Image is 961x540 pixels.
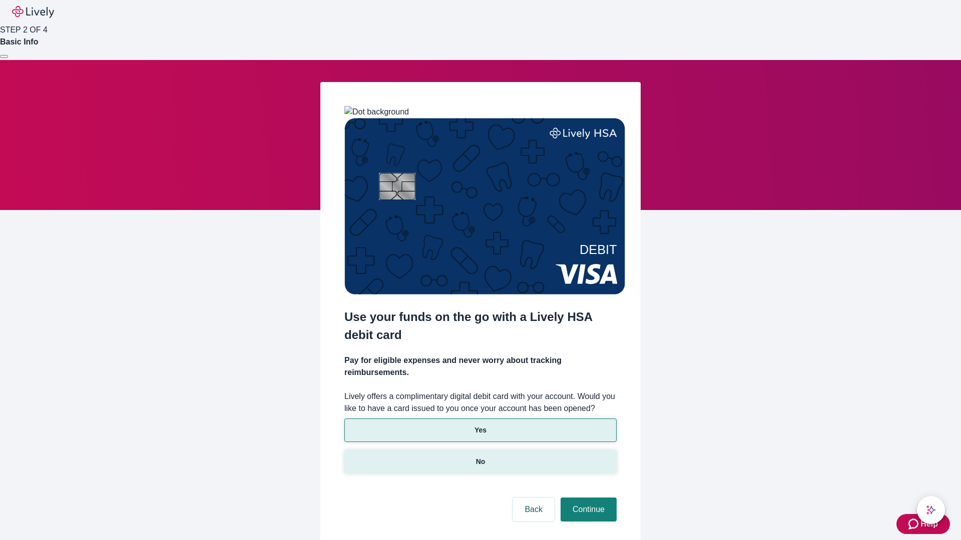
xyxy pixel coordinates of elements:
[344,308,617,344] h2: Use your funds on the go with a Lively HSA debit card
[920,518,938,530] span: Help
[513,497,555,521] button: Back
[917,496,945,524] button: chat
[344,106,409,118] img: Dot background
[12,6,54,18] img: Lively
[474,425,487,435] p: Yes
[926,505,936,515] svg: Lively AI Assistant
[344,390,617,414] label: Lively offers a complimentary digital debit card with your account. Would you like to have a card...
[476,456,486,467] p: No
[344,450,617,473] button: No
[896,514,950,534] button: Zendesk support iconHelp
[561,497,617,521] button: Continue
[908,518,920,530] svg: Zendesk support icon
[344,354,617,378] h4: Pay for eligible expenses and never worry about tracking reimbursements.
[344,418,617,442] button: Yes
[344,118,625,294] img: Debit card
